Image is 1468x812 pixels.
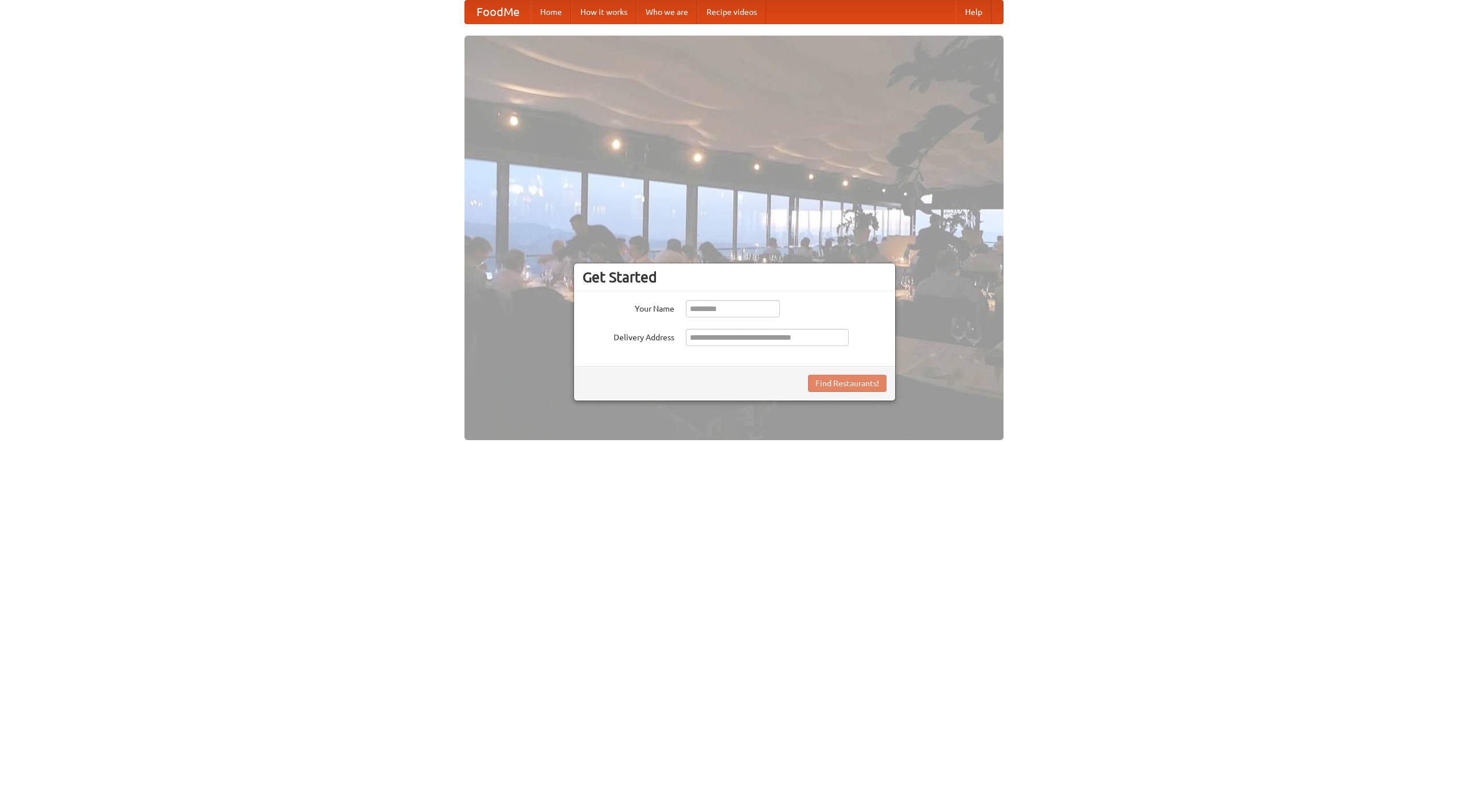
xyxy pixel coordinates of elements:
a: Recipe videos [697,1,766,24]
a: Home [531,1,571,24]
label: Delivery Address [583,329,674,343]
a: Help [956,1,991,24]
a: How it works [571,1,637,24]
h3: Get Started [583,269,887,286]
a: FoodMe [465,1,531,24]
label: Your Name [583,300,674,314]
button: Find Restaurants! [808,375,887,392]
a: Who we are [637,1,697,24]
